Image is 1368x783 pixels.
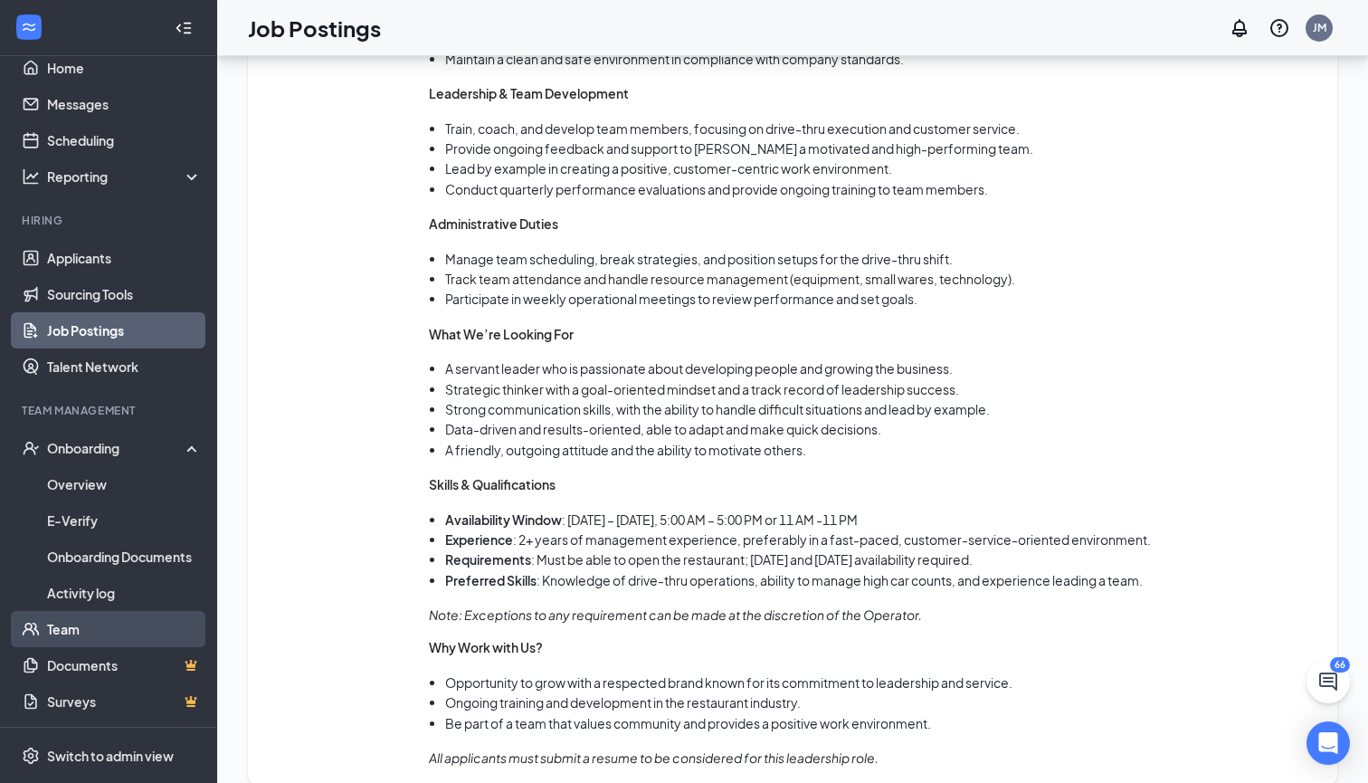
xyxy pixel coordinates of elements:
[248,13,381,43] h1: Job Postings
[47,86,202,122] a: Messages
[175,19,193,37] svg: Collapse
[445,49,1319,69] li: Maintain a clean and safe environment in compliance with company standards.
[429,750,879,766] em: All applicants must submit a resume to be considered for this leadership role.
[1313,20,1326,35] div: JM
[22,213,198,228] div: Hiring
[445,158,1319,178] li: Lead by example in creating a positive, customer-centric work environment.
[1330,657,1350,673] div: 66
[47,647,202,683] a: DocumentsCrown
[47,349,202,385] a: Talent Network
[20,18,38,36] svg: WorkstreamLogo
[22,167,40,186] svg: Analysis
[47,539,202,575] a: Onboarding Documents
[47,50,202,86] a: Home
[47,747,174,765] div: Switch to admin view
[445,510,1319,530] li: : [DATE] – [DATE], 5:00 AM – 5:00 PM or 11 AM -11 PM
[445,440,1319,460] li: A friendly, outgoing attitude and the ability to motivate others.
[47,312,202,349] a: Job Postings
[1268,17,1290,39] svg: QuestionInfo
[47,575,202,611] a: Activity log
[47,611,202,647] a: Team
[47,240,202,276] a: Applicants
[47,276,202,312] a: Sourcing Tools
[47,167,203,186] div: Reporting
[445,249,1319,269] li: Manage team scheduling, break strategies, and position setups for the drive-thru shift.
[429,474,1319,494] h3: Skills & Qualifications
[445,119,1319,138] li: Train, coach, and develop team members, focusing on drive-thru execution and customer service.
[445,179,1319,199] li: Conduct quarterly performance evaluations and provide ongoing training to team members.
[429,215,558,232] strong: Administrative Duties
[47,502,202,539] a: E-Verify
[445,289,1319,309] li: Participate in weekly operational meetings to review performance and set goals.
[429,606,922,623] em: Note: Exceptions to any requirement can be made at the discretion of the Operator.
[445,358,1319,378] li: A servant leader who is passionate about developing people and growing the business.
[445,713,1319,733] li: Be part of a team that values community and provides a positive work environment.
[429,637,1319,657] h3: Why Work with Us?
[429,85,629,101] strong: Leadership & Team Development
[22,747,40,765] svg: Settings
[445,530,1319,549] li: : 2+ years of management experience, preferably in a fast-paced, customer-service-oriented enviro...
[22,439,40,457] svg: UserCheck
[47,466,202,502] a: Overview
[445,673,1319,692] li: Opportunity to grow with a respected brand known for its commitment to leadership and service.
[445,551,531,568] strong: Requirements
[445,138,1319,158] li: Provide ongoing feedback and support to [PERSON_NAME] a motivated and high-performing team.
[445,511,562,528] strong: Availability Window
[445,419,1319,439] li: Data-driven and results-oriented, able to adapt and make quick decisions.
[445,269,1319,289] li: Track team attendance and handle resource management (equipment, small wares, technology).
[1306,721,1350,765] div: Open Intercom Messenger
[445,399,1319,419] li: Strong communication skills, with the ability to handle difficult situations and lead by example.
[445,531,513,548] strong: Experience
[445,570,1319,590] li: : Knowledge of drive-thru operations, ability to manage high car counts, and experience leading a...
[445,549,1319,569] li: : Must be able to open the restaurant; [DATE] and [DATE] availability required.
[445,692,1319,712] li: Ongoing training and development in the restaurant industry.
[22,403,198,418] div: Team Management
[47,683,202,720] a: SurveysCrown
[47,439,186,457] div: Onboarding
[445,379,1319,399] li: Strategic thinker with a goal-oriented mindset and a track record of leadership success.
[1229,17,1250,39] svg: Notifications
[1306,660,1350,703] button: ChatActive
[47,122,202,158] a: Scheduling
[1317,671,1339,692] svg: ChatActive
[445,572,537,588] strong: Preferred Skills
[429,324,1319,344] h3: What We’re Looking For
